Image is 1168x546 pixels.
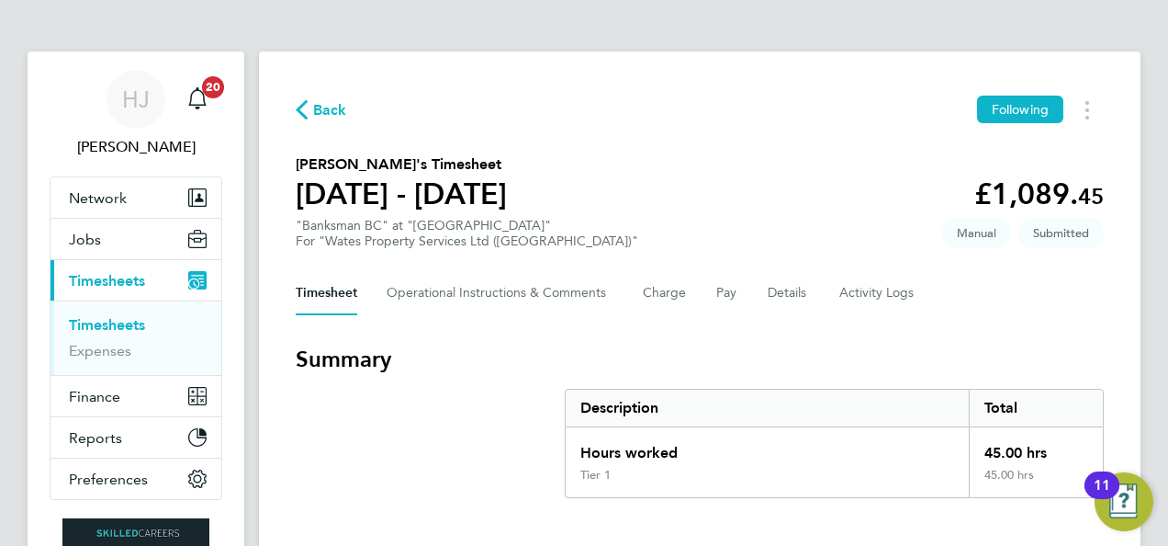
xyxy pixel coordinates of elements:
[974,176,1104,211] app-decimal: £1,089.
[1094,485,1110,509] div: 11
[296,98,347,121] button: Back
[202,76,224,98] span: 20
[977,96,1063,123] button: Following
[565,389,1104,498] div: Summary
[580,468,611,483] div: Tier 1
[51,260,221,301] button: Timesheets
[387,271,613,315] button: Operational Instructions & Comments
[296,154,507,176] h2: [PERSON_NAME]'s Timesheet
[179,70,216,129] a: 20
[296,271,357,315] button: Timesheet
[50,136,222,158] span: Holly Jones
[51,459,221,499] button: Preferences
[716,271,738,315] button: Pay
[313,99,347,121] span: Back
[122,87,150,111] span: HJ
[768,271,810,315] button: Details
[643,271,687,315] button: Charge
[69,231,101,248] span: Jobs
[942,218,1011,248] span: This timesheet was manually created.
[1078,183,1104,210] span: 45
[51,417,221,458] button: Reports
[50,70,222,158] a: HJ[PERSON_NAME]
[51,301,221,375] div: Timesheets
[1071,96,1104,124] button: Timesheets Menu
[69,388,120,405] span: Finance
[969,468,1103,497] div: 45.00 hrs
[296,218,638,249] div: "Banksman BC" at "[GEOGRAPHIC_DATA]"
[992,101,1049,118] span: Following
[1018,218,1104,248] span: This timesheet is Submitted.
[969,390,1103,427] div: Total
[296,233,638,249] div: For "Wates Property Services Ltd ([GEOGRAPHIC_DATA])"
[69,316,145,334] a: Timesheets
[566,390,969,427] div: Description
[566,427,969,468] div: Hours worked
[51,376,221,416] button: Finance
[69,429,122,447] span: Reports
[69,471,148,488] span: Preferences
[296,345,1104,374] h3: Summary
[69,272,145,290] span: Timesheets
[69,189,127,207] span: Network
[69,342,131,359] a: Expenses
[51,219,221,259] button: Jobs
[51,177,221,218] button: Network
[296,176,507,212] h1: [DATE] - [DATE]
[1095,472,1153,531] button: Open Resource Center, 11 new notifications
[839,271,916,315] button: Activity Logs
[969,427,1103,468] div: 45.00 hrs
